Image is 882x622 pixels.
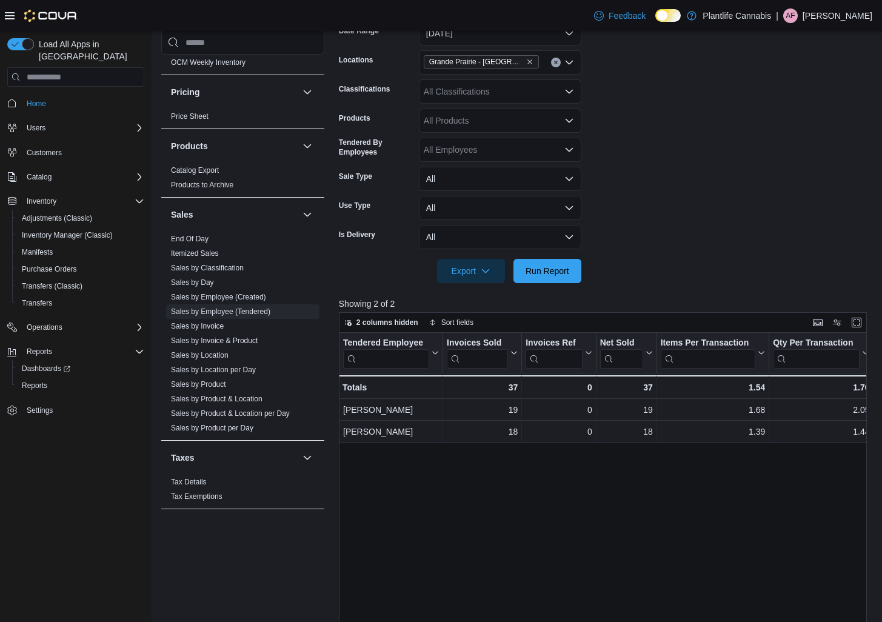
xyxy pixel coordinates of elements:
[17,378,52,393] a: Reports
[22,194,144,209] span: Inventory
[17,361,75,376] a: Dashboards
[171,86,199,98] h3: Pricing
[22,320,67,335] button: Operations
[161,55,324,75] div: OCM
[660,380,765,395] div: 1.54
[17,361,144,376] span: Dashboards
[171,492,222,501] a: Tax Exemptions
[343,424,439,439] div: [PERSON_NAME]
[27,406,53,415] span: Settings
[773,338,869,369] button: Qty Per Transaction
[171,209,193,221] h3: Sales
[171,263,244,273] span: Sales by Classification
[22,298,52,308] span: Transfers
[17,279,87,293] a: Transfers (Classic)
[339,315,423,330] button: 2 columns hidden
[803,8,872,23] p: [PERSON_NAME]
[12,227,149,244] button: Inventory Manager (Classic)
[2,193,149,210] button: Inventory
[441,318,473,327] span: Sort fields
[773,424,869,439] div: 1.44
[171,86,298,98] button: Pricing
[447,380,518,395] div: 37
[526,265,569,277] span: Run Report
[22,381,47,390] span: Reports
[27,148,62,158] span: Customers
[171,112,209,121] a: Price Sheet
[171,321,224,331] span: Sales by Invoice
[339,26,382,36] label: Date Range
[161,232,324,440] div: Sales
[12,261,149,278] button: Purchase Orders
[600,338,643,349] div: Net Sold
[17,228,118,242] a: Inventory Manager (Classic)
[609,10,646,22] span: Feedback
[776,8,778,23] p: |
[551,58,561,67] button: Clear input
[339,138,414,157] label: Tendered By Employees
[171,452,195,464] h3: Taxes
[171,58,246,67] span: OCM Weekly Inventory
[419,167,581,191] button: All
[661,403,766,417] div: 1.68
[171,350,229,360] span: Sales by Location
[783,8,798,23] div: Alyson Flowers
[12,210,149,227] button: Adjustments (Classic)
[2,144,149,161] button: Customers
[17,296,144,310] span: Transfers
[171,395,262,403] a: Sales by Product & Location
[17,245,144,259] span: Manifests
[773,338,860,369] div: Qty Per Transaction
[22,281,82,291] span: Transfers (Classic)
[339,230,375,239] label: Is Delivery
[171,336,258,345] a: Sales by Invoice & Product
[12,377,149,394] button: Reports
[171,278,214,287] span: Sales by Day
[17,211,144,226] span: Adjustments (Classic)
[447,338,518,369] button: Invoices Sold
[171,140,298,152] button: Products
[171,140,208,152] h3: Products
[339,298,872,310] p: Showing 2 of 2
[564,87,574,96] button: Open list of options
[17,228,144,242] span: Inventory Manager (Classic)
[171,365,256,375] span: Sales by Location per Day
[17,211,97,226] a: Adjustments (Classic)
[17,378,144,393] span: Reports
[2,119,149,136] button: Users
[22,344,57,359] button: Reports
[600,338,652,369] button: Net Sold
[27,172,52,182] span: Catalog
[27,99,46,109] span: Home
[17,296,57,310] a: Transfers
[339,84,390,94] label: Classifications
[600,403,653,417] div: 19
[171,181,233,189] a: Products to Archive
[526,338,582,349] div: Invoices Ref
[17,279,144,293] span: Transfers (Classic)
[589,4,650,28] a: Feedback
[447,424,518,439] div: 18
[343,338,429,369] div: Tendered Employee
[660,338,765,369] button: Items Per Transaction
[171,293,266,301] a: Sales by Employee (Created)
[22,264,77,274] span: Purchase Orders
[27,347,52,356] span: Reports
[830,315,844,330] button: Display options
[773,380,869,395] div: 1.76
[171,423,253,433] span: Sales by Product per Day
[655,9,681,22] input: Dark Mode
[171,180,233,190] span: Products to Archive
[171,166,219,175] a: Catalog Export
[171,409,290,418] span: Sales by Product & Location per Day
[12,360,149,377] a: Dashboards
[171,235,209,243] a: End Of Day
[2,94,149,112] button: Home
[171,336,258,346] span: Sales by Invoice & Product
[22,194,61,209] button: Inventory
[171,380,226,389] a: Sales by Product
[22,247,53,257] span: Manifests
[526,403,592,417] div: 0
